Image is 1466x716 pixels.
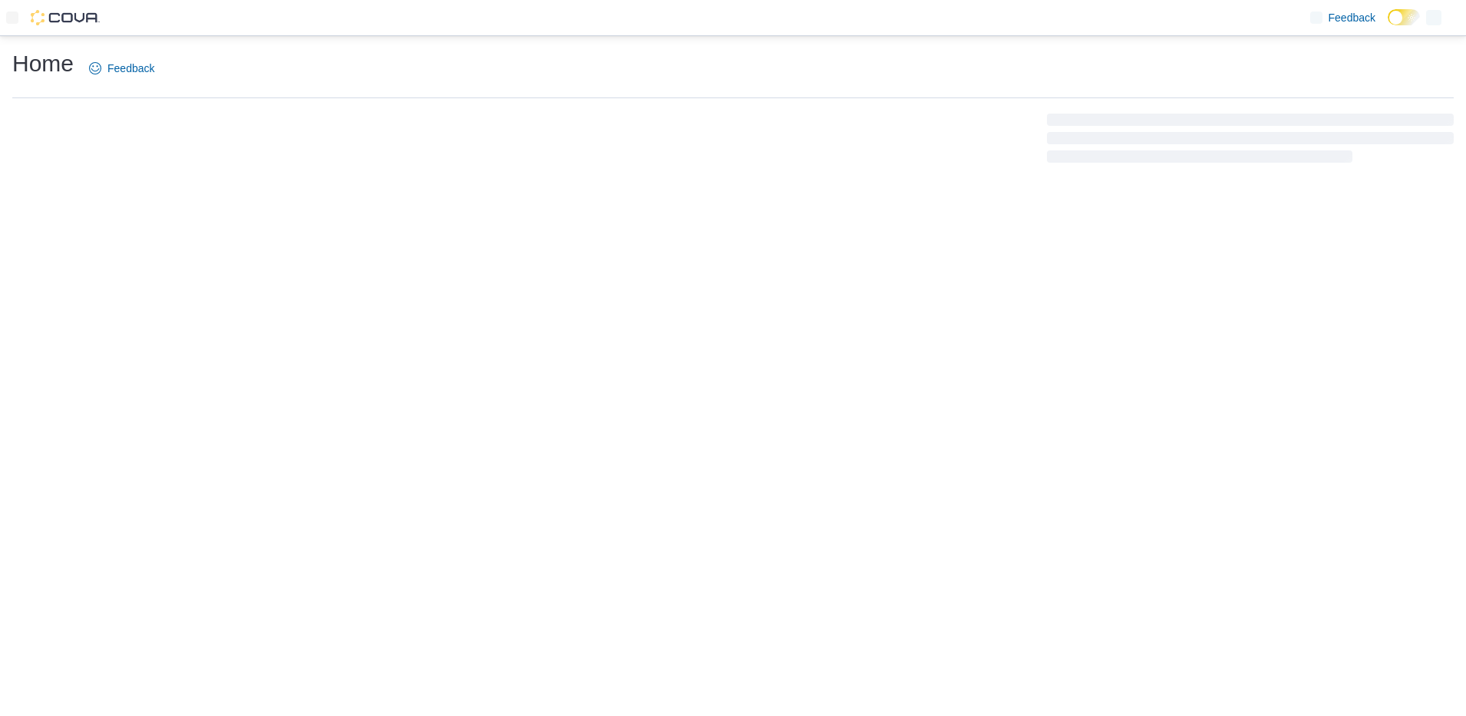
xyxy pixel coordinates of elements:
h1: Home [12,48,74,79]
a: Feedback [83,53,160,84]
img: Cova [31,10,100,25]
a: Feedback [1304,2,1382,33]
span: Loading [1047,117,1454,166]
input: Dark Mode [1388,9,1420,25]
span: Dark Mode [1388,25,1388,26]
span: Feedback [1329,10,1375,25]
span: Feedback [107,61,154,76]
